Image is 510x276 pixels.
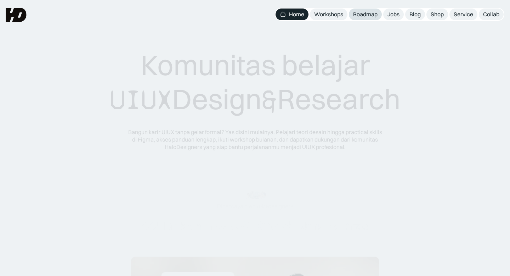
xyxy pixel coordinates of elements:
a: Blog [405,9,425,20]
a: Home [276,9,308,20]
a: Shop [426,9,448,20]
a: Collab [479,9,504,20]
div: Blog [409,11,421,18]
span: 50k+ [255,203,268,210]
span: UIUX [110,83,172,117]
a: Service [449,9,477,20]
div: Dipercaya oleh designers [217,203,293,210]
div: Shop [431,11,444,18]
div: Service [454,11,473,18]
div: Collab [483,11,499,18]
div: Home [289,11,304,18]
a: Workshops [310,9,347,20]
div: Workshops [314,11,343,18]
div: Komunitas belajar Design Research [110,48,401,117]
div: Jobs [387,11,399,18]
div: Roadmap [353,11,378,18]
a: Roadmap [349,9,382,20]
div: Bangun karir UIUX tanpa gelar formal? Yas disini mulainya. Pelajari teori desain hingga practical... [127,128,382,150]
a: Jobs [383,9,404,20]
span: & [262,83,277,117]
